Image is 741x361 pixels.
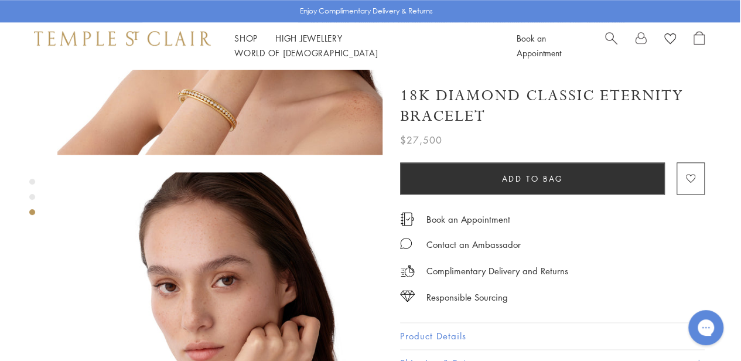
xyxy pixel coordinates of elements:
a: High JewelleryHigh Jewellery [275,32,343,44]
a: World of [DEMOGRAPHIC_DATA]World of [DEMOGRAPHIC_DATA] [234,47,378,59]
span: Add to bag [502,172,564,185]
button: Add to bag [400,162,665,195]
p: Enjoy Complimentary Delivery & Returns [300,5,433,17]
a: Open Shopping Bag [694,31,705,60]
img: icon_sourcing.svg [400,290,415,302]
h1: 18K Diamond Classic Eternity Bracelet [400,86,705,127]
div: Responsible Sourcing [426,290,508,305]
p: Complimentary Delivery and Returns [426,264,568,278]
a: Book an Appointment [517,32,561,59]
nav: Main navigation [234,31,490,60]
a: ShopShop [234,32,258,44]
a: Search [605,31,617,60]
img: icon_appointment.svg [400,212,414,226]
button: Product Details [400,323,705,349]
a: View Wishlist [664,31,676,49]
span: $27,500 [400,132,442,148]
img: icon_delivery.svg [400,264,415,278]
div: Contact an Ambassador [426,237,521,252]
img: MessageIcon-01_2.svg [400,237,412,249]
div: Product gallery navigation [29,176,35,224]
a: Book an Appointment [426,213,510,226]
img: Temple St. Clair [34,31,211,45]
iframe: Gorgias live chat messenger [682,306,729,349]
